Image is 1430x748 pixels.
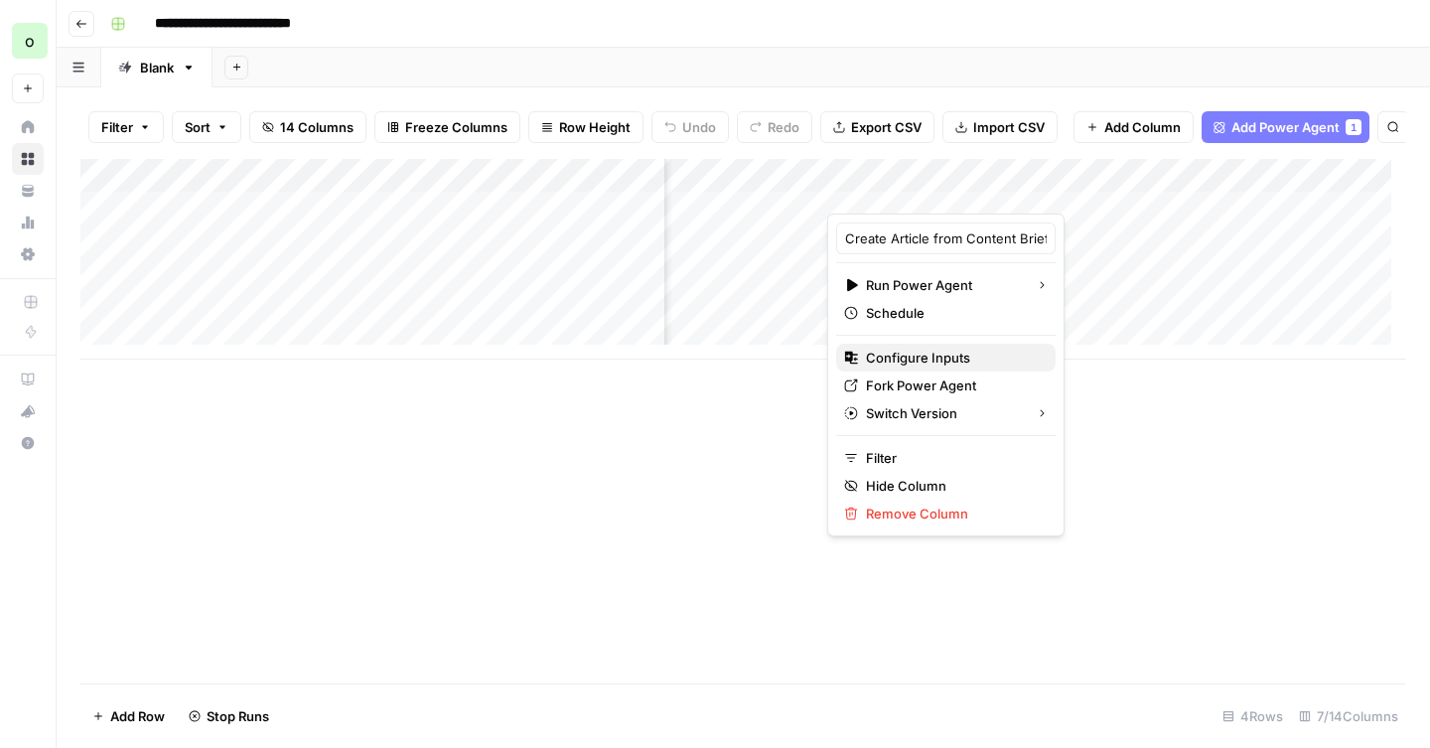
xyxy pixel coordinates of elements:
button: Row Height [528,111,643,143]
button: Undo [651,111,729,143]
a: Blank [101,48,213,87]
button: Sort [172,111,241,143]
div: 1 [1346,119,1361,135]
span: Fork Power Agent [866,375,1040,395]
button: Workspace: opascope [12,16,44,66]
span: Schedule [866,303,1040,323]
button: Redo [737,111,812,143]
a: Settings [12,238,44,270]
button: Filter [88,111,164,143]
span: Stop Runs [207,706,269,726]
div: 4 Rows [1215,700,1291,732]
span: Filter [101,117,133,137]
a: AirOps Academy [12,364,44,395]
button: Help + Support [12,427,44,459]
span: Row Height [559,117,631,137]
span: Freeze Columns [405,117,507,137]
div: 7/14 Columns [1291,700,1406,732]
button: What's new? [12,395,44,427]
span: Configure Inputs [866,348,1040,368]
span: 1 [1351,119,1357,135]
button: Import CSV [942,111,1058,143]
a: Your Data [12,175,44,207]
div: Blank [140,58,174,77]
span: Undo [682,117,716,137]
span: Import CSV [973,117,1045,137]
button: Stop Runs [177,700,281,732]
span: Add Column [1104,117,1181,137]
button: Export CSV [820,111,934,143]
span: Sort [185,117,211,137]
button: 14 Columns [249,111,366,143]
a: Usage [12,207,44,238]
button: Add Column [1073,111,1194,143]
div: What's new? [13,396,43,426]
span: Hide Column [866,476,1040,496]
a: Home [12,111,44,143]
a: Browse [12,143,44,175]
span: Switch Version [866,403,1020,423]
button: Add Power Agent1 [1202,111,1369,143]
span: Filter [866,448,1040,468]
span: Run Power Agent [866,275,1020,295]
button: Freeze Columns [374,111,520,143]
span: Add Power Agent [1231,117,1340,137]
span: Add Row [110,706,165,726]
span: 14 Columns [280,117,354,137]
span: o [25,29,35,53]
span: Export CSV [851,117,922,137]
span: Remove Column [866,504,1040,524]
span: Redo [768,117,799,137]
button: Add Row [80,700,177,732]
